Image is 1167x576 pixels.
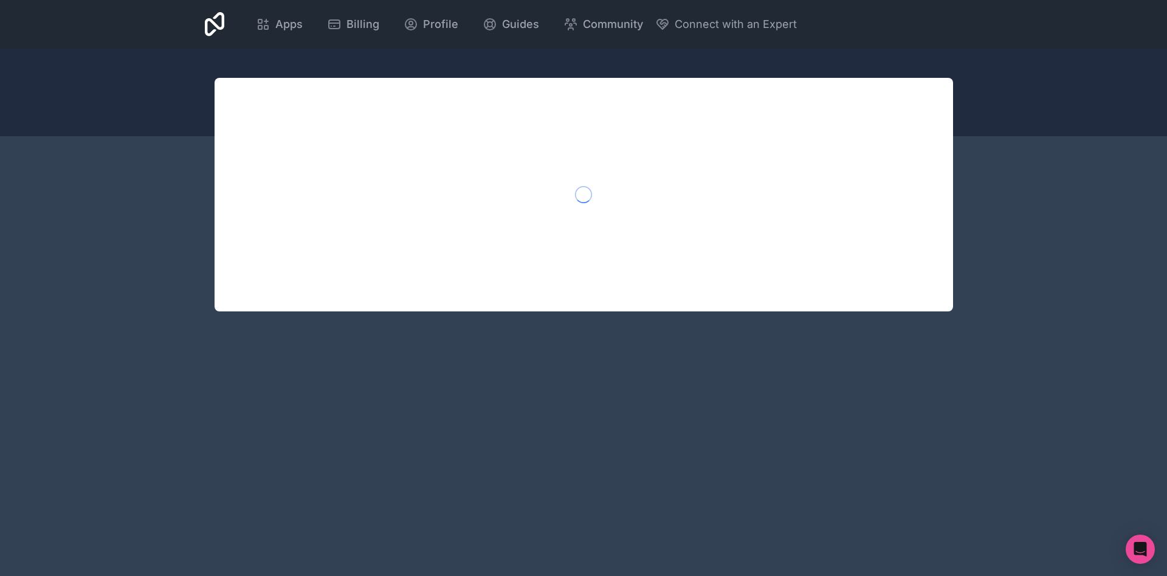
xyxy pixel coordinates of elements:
[583,16,643,33] span: Community
[473,11,549,38] a: Guides
[502,16,539,33] span: Guides
[246,11,312,38] a: Apps
[655,16,797,33] button: Connect with an Expert
[1126,535,1155,564] div: Open Intercom Messenger
[346,16,379,33] span: Billing
[675,16,797,33] span: Connect with an Expert
[554,11,653,38] a: Community
[317,11,389,38] a: Billing
[275,16,303,33] span: Apps
[394,11,468,38] a: Profile
[423,16,458,33] span: Profile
